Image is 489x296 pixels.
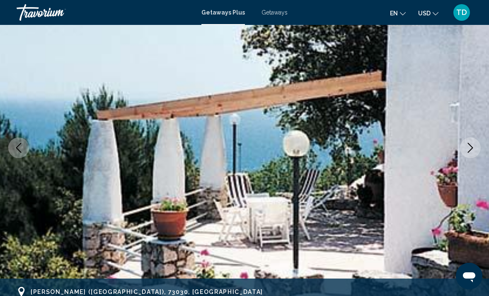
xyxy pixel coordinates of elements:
[456,263,482,289] iframe: Button to launch messaging window
[201,9,245,16] a: Getaways Plus
[390,10,398,17] span: en
[390,7,406,19] button: Change language
[418,7,438,19] button: Change currency
[451,4,472,21] button: User Menu
[261,9,288,16] a: Getaways
[460,137,481,158] button: Next image
[31,289,263,295] span: [PERSON_NAME] ([GEOGRAPHIC_DATA]), 73030, [GEOGRAPHIC_DATA]
[8,137,29,158] button: Previous image
[17,4,193,21] a: Travorium
[456,8,467,17] span: TD
[418,10,431,17] span: USD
